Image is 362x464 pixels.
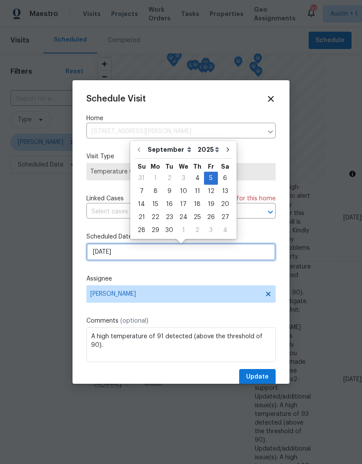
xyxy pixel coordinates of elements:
abbr: Sunday [138,163,146,170]
div: 6 [218,172,232,184]
div: 12 [204,185,218,197]
div: 28 [135,224,148,236]
div: Fri Oct 03 2025 [204,224,218,237]
div: Thu Oct 02 2025 [191,224,204,237]
button: Go to next month [221,141,234,158]
div: 3 [176,172,191,184]
div: Sat Sep 13 2025 [218,185,232,198]
div: Sun Sep 21 2025 [135,211,148,224]
div: Tue Sep 23 2025 [162,211,176,224]
abbr: Saturday [221,163,229,170]
button: Open [264,206,276,218]
div: 30 [162,224,176,236]
div: 10 [176,185,191,197]
div: 20 [218,198,232,210]
span: [PERSON_NAME] [90,291,260,297]
div: 5 [204,172,218,184]
abbr: Thursday [193,163,201,170]
div: Wed Sep 03 2025 [176,172,191,185]
div: Fri Sep 12 2025 [204,185,218,198]
div: Mon Sep 08 2025 [148,185,162,198]
div: 25 [191,211,204,223]
div: 13 [218,185,232,197]
abbr: Tuesday [165,163,173,170]
input: M/D/YYYY [86,243,276,261]
div: 17 [176,198,191,210]
div: 15 [148,198,162,210]
label: Visit Type [86,152,276,161]
abbr: Wednesday [179,163,188,170]
div: 26 [204,211,218,223]
div: Sat Oct 04 2025 [218,224,232,237]
div: Tue Sep 09 2025 [162,185,176,198]
input: Select cases [86,205,251,219]
div: 29 [148,224,162,236]
div: 2 [191,224,204,236]
div: 8 [148,185,162,197]
div: Wed Sep 24 2025 [176,211,191,224]
button: Go to previous month [132,141,145,158]
select: Year [195,143,221,156]
div: Sun Sep 14 2025 [135,198,148,211]
div: Sun Sep 28 2025 [135,224,148,237]
div: Tue Sep 30 2025 [162,224,176,237]
div: 4 [218,224,232,236]
div: Sat Sep 20 2025 [218,198,232,211]
div: 3 [204,224,218,236]
div: Mon Sep 01 2025 [148,172,162,185]
span: (optional) [120,318,148,324]
span: Linked Cases [86,194,124,203]
div: Tue Sep 16 2025 [162,198,176,211]
div: Fri Sep 26 2025 [204,211,218,224]
div: 19 [204,198,218,210]
button: Update [239,369,276,385]
div: 11 [191,185,204,197]
div: Wed Sep 17 2025 [176,198,191,211]
div: 16 [162,198,176,210]
select: Month [145,143,195,156]
abbr: Monday [151,163,160,170]
label: Home [86,114,276,123]
div: Thu Sep 11 2025 [191,185,204,198]
div: 7 [135,185,148,197]
div: 22 [148,211,162,223]
div: Mon Sep 29 2025 [148,224,162,237]
div: Fri Sep 19 2025 [204,198,218,211]
input: Enter in an address [86,125,263,138]
div: Sat Sep 06 2025 [218,172,232,185]
div: Mon Sep 15 2025 [148,198,162,211]
label: Assignee [86,274,276,283]
textarea: A high temperature of 91 detected (above the threshold of 90). Please investigate. SmartRent Unit... [86,327,276,362]
span: Update [246,372,269,382]
div: Thu Sep 25 2025 [191,211,204,224]
div: 9 [162,185,176,197]
abbr: Friday [208,163,214,170]
div: 21 [135,211,148,223]
span: Schedule Visit [86,95,146,103]
label: Comments [86,317,276,325]
div: 2 [162,172,176,184]
div: 18 [191,198,204,210]
div: Tue Sep 02 2025 [162,172,176,185]
div: 14 [135,198,148,210]
div: 27 [218,211,232,223]
label: Scheduled Date [86,232,276,241]
div: Thu Sep 04 2025 [191,172,204,185]
div: Wed Sep 10 2025 [176,185,191,198]
div: 1 [176,224,191,236]
div: 1 [148,172,162,184]
div: 24 [176,211,191,223]
div: 31 [135,172,148,184]
div: Sun Aug 31 2025 [135,172,148,185]
div: Sun Sep 07 2025 [135,185,148,198]
div: Thu Sep 18 2025 [191,198,204,211]
span: Close [266,94,276,104]
div: 23 [162,211,176,223]
span: Temperature Check [90,167,272,176]
div: 4 [191,172,204,184]
div: Mon Sep 22 2025 [148,211,162,224]
div: Fri Sep 05 2025 [204,172,218,185]
div: Sat Sep 27 2025 [218,211,232,224]
div: Wed Oct 01 2025 [176,224,191,237]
